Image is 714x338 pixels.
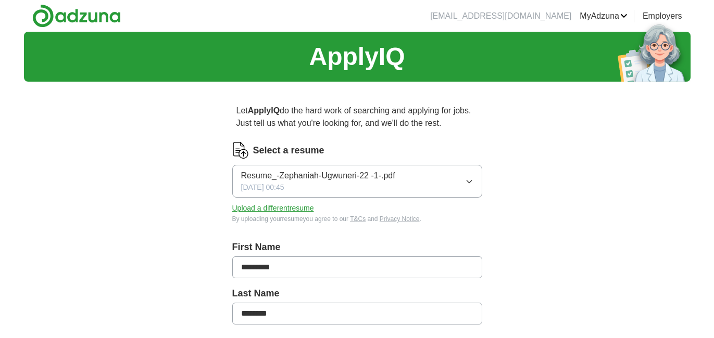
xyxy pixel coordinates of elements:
[232,287,482,301] label: Last Name
[309,38,405,75] h1: ApplyIQ
[430,10,571,22] li: [EMAIL_ADDRESS][DOMAIN_NAME]
[580,10,628,22] a: MyAdzuna
[232,203,314,214] button: Upload a differentresume
[232,142,249,159] img: CV Icon
[232,100,482,134] p: Let do the hard work of searching and applying for jobs. Just tell us what you're looking for, an...
[643,10,682,22] a: Employers
[380,215,420,223] a: Privacy Notice
[241,182,284,193] span: [DATE] 00:45
[32,4,121,28] img: Adzuna logo
[253,144,324,158] label: Select a resume
[232,240,482,254] label: First Name
[248,106,280,115] strong: ApplyIQ
[232,165,482,198] button: Resume_-Zephaniah-Ugwuneri-22 -1-.pdf[DATE] 00:45
[232,214,482,224] div: By uploading your resume you agree to our and .
[241,170,395,182] span: Resume_-Zephaniah-Ugwuneri-22 -1-.pdf
[350,215,366,223] a: T&Cs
